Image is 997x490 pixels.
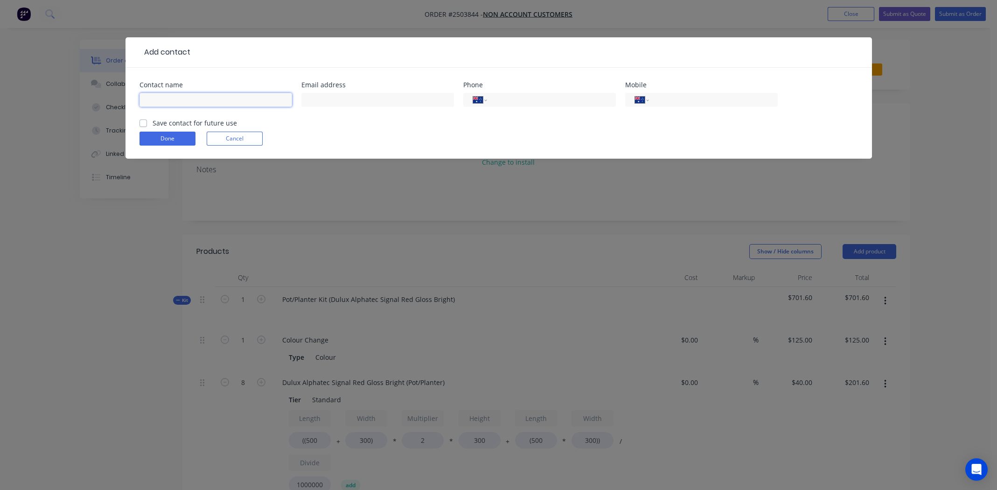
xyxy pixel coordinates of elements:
div: Open Intercom Messenger [965,458,988,481]
div: Contact name [139,82,292,88]
label: Save contact for future use [153,118,237,128]
button: Cancel [207,132,263,146]
div: Email address [301,82,454,88]
div: Phone [463,82,616,88]
div: Add contact [139,47,190,58]
div: Mobile [625,82,778,88]
button: Done [139,132,195,146]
